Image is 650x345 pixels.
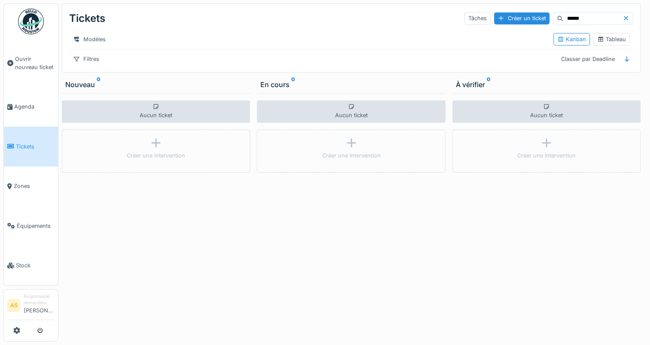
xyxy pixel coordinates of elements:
a: Ouvrir nouveau ticket [4,39,58,87]
div: Tickets [69,7,105,30]
span: Tickets [16,142,55,151]
a: Tickets [4,127,58,166]
div: Créer un ticket [494,12,549,24]
div: Créer une intervention [127,151,185,160]
div: Créer une intervention [517,151,576,160]
div: Filtres [69,53,103,65]
div: Nouveau [65,79,247,90]
li: AS [7,299,20,312]
span: Agenda [14,103,55,111]
li: [PERSON_NAME] [24,293,55,318]
a: Agenda [4,87,58,127]
div: Classer par Deadline [557,53,619,65]
div: Aucun ticket [62,100,250,123]
div: Modèles [69,33,110,45]
a: Stock [4,245,58,285]
img: Badge_color-CXgf-gQk.svg [18,9,44,34]
div: Aucun ticket [257,100,445,123]
span: Équipements [17,222,55,230]
a: AS Responsable demandeur[PERSON_NAME] [7,293,55,320]
div: Créer une intervention [322,151,381,160]
div: Aucun ticket [452,100,641,123]
div: Tâches [464,12,491,24]
div: Responsable demandeur [24,293,55,306]
div: Tableau [597,35,626,43]
div: À vérifier [456,79,637,90]
div: En cours [260,79,442,90]
a: Équipements [4,206,58,245]
sup: 0 [97,79,101,90]
span: Ouvrir nouveau ticket [15,55,55,71]
a: Zones [4,166,58,206]
sup: 0 [291,79,295,90]
div: Kanban [557,35,586,43]
span: Zones [14,182,55,190]
sup: 0 [487,79,491,90]
span: Stock [16,261,55,269]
